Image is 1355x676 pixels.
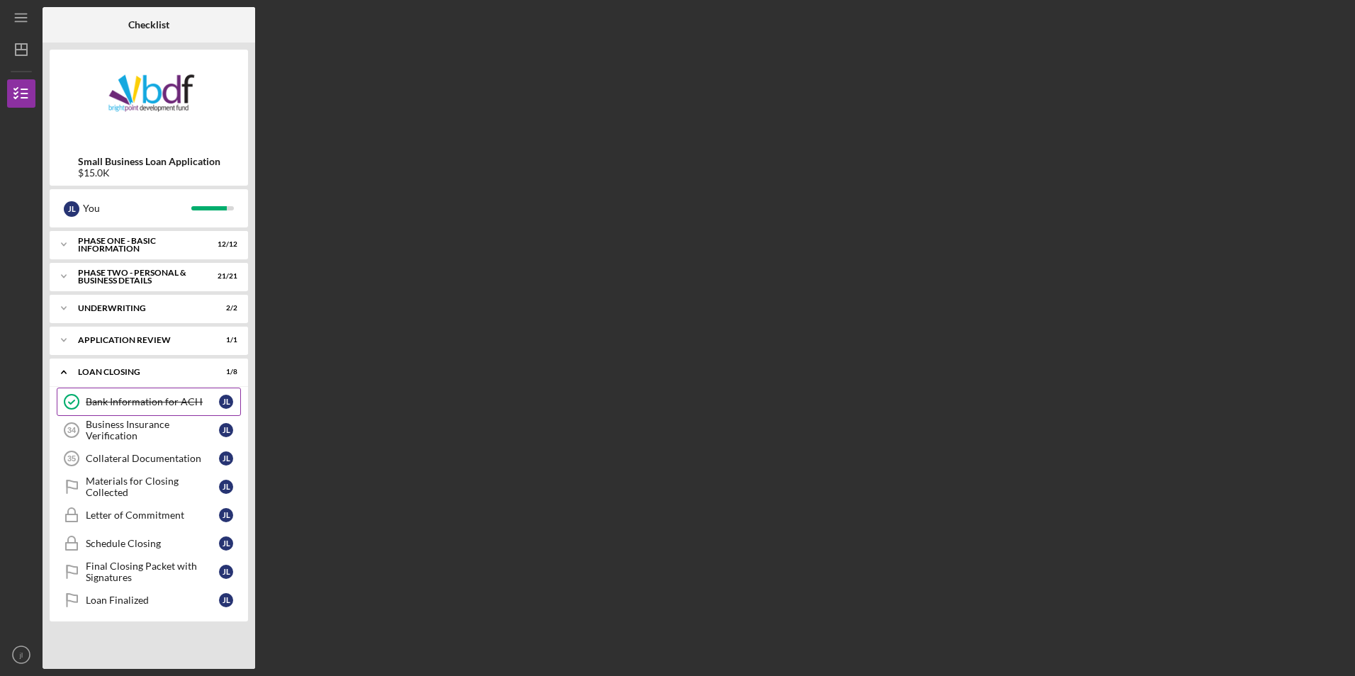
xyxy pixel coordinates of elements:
div: j l [219,508,233,522]
div: j l [219,593,233,607]
a: Final Closing Packet with Signaturesjl [57,558,241,586]
div: 1 / 1 [212,336,237,344]
a: Schedule Closingjl [57,529,241,558]
a: Loan Finalizedjl [57,586,241,614]
a: 35Collateral Documentationjl [57,444,241,473]
div: Materials for Closing Collected [86,475,219,498]
button: jl [7,641,35,669]
div: j l [64,201,79,217]
a: Bank Information for ACHjl [57,388,241,416]
div: 1 / 8 [212,368,237,376]
div: Loan Finalized [86,595,219,606]
div: Final Closing Packet with Signatures [86,560,219,583]
div: j l [219,451,233,466]
text: jl [19,651,23,659]
div: Loan Closing [78,368,202,376]
div: 21 / 21 [212,272,237,281]
tspan: 35 [67,454,76,463]
div: You [83,196,191,220]
div: Letter of Commitment [86,509,219,521]
div: Underwriting [78,304,202,312]
div: j l [219,423,233,437]
div: 2 / 2 [212,304,237,312]
div: Application Review [78,336,202,344]
div: Business Insurance Verification [86,419,219,441]
div: $15.0K [78,167,220,179]
a: Letter of Commitmentjl [57,501,241,529]
div: 12 / 12 [212,240,237,249]
div: j l [219,565,233,579]
div: Bank Information for ACH [86,396,219,407]
b: Checklist [128,19,169,30]
div: Schedule Closing [86,538,219,549]
a: Materials for Closing Collectedjl [57,473,241,501]
b: Small Business Loan Application [78,156,220,167]
div: j l [219,536,233,551]
div: j l [219,480,233,494]
div: j l [219,395,233,409]
div: PHASE TWO - PERSONAL & BUSINESS DETAILS [78,269,202,285]
div: Collateral Documentation [86,453,219,464]
div: Phase One - Basic Information [78,237,202,253]
tspan: 34 [67,426,77,434]
a: 34Business Insurance Verificationjl [57,416,241,444]
img: Product logo [50,57,248,142]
